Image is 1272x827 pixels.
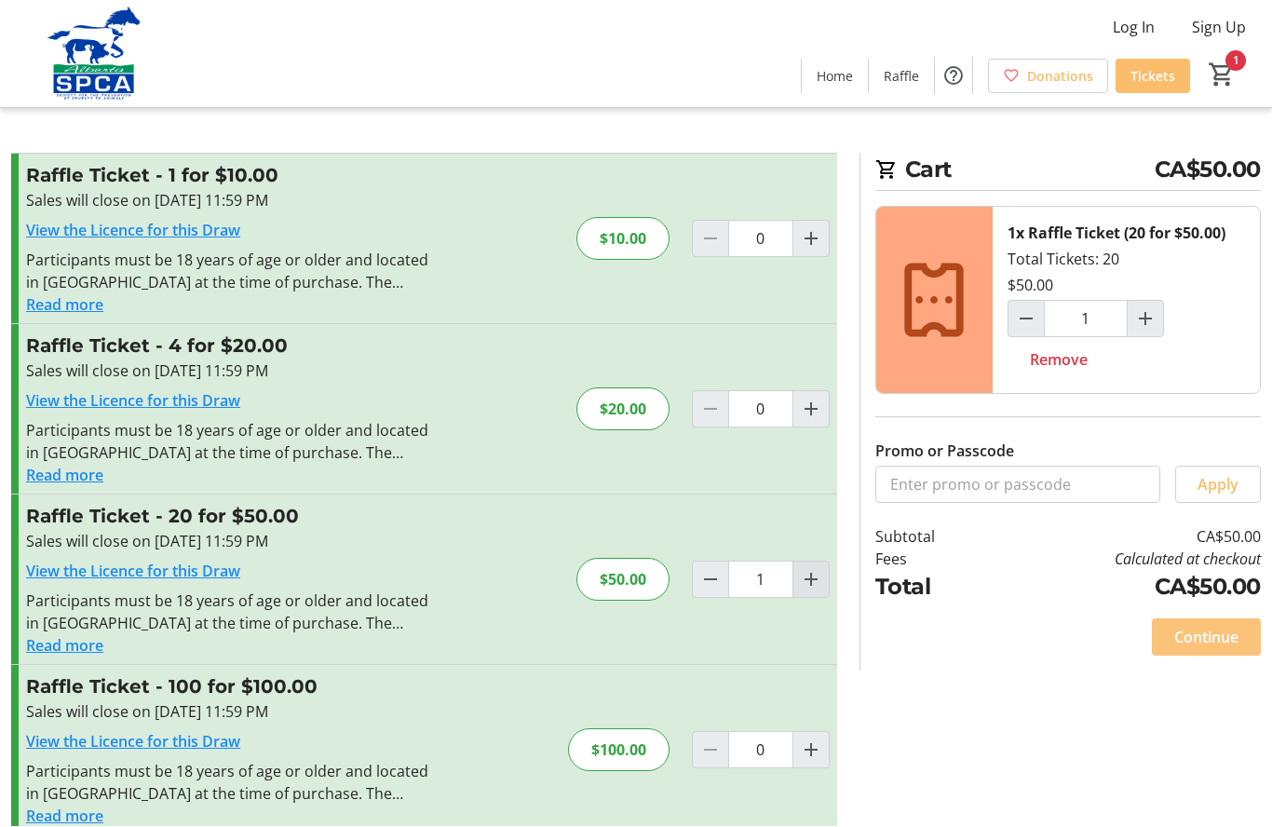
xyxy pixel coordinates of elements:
[26,635,103,658] button: Read more
[1128,302,1163,337] button: Increment by one
[875,549,987,571] td: Fees
[1177,13,1261,43] button: Sign Up
[728,221,793,258] input: Raffle Ticket Quantity
[728,732,793,769] input: Raffle Ticket Quantity
[987,549,1261,571] td: Calculated at checkout
[1008,302,1044,337] button: Decrement by one
[26,701,433,724] div: Sales will close on [DATE] 11:59 PM
[869,60,934,94] a: Raffle
[875,526,987,549] td: Subtotal
[884,67,919,87] span: Raffle
[988,60,1108,94] a: Donations
[26,761,433,806] div: Participants must be 18 years of age or older and located in [GEOGRAPHIC_DATA] at the time of pur...
[26,732,240,752] a: View the Licence for this Draw
[1205,59,1238,92] button: Cart
[875,154,1261,192] h2: Cart
[1116,60,1190,94] a: Tickets
[26,221,240,241] a: View the Licence for this Draw
[576,388,670,431] div: $20.00
[26,250,433,294] div: Participants must be 18 years of age or older and located in [GEOGRAPHIC_DATA] at the time of pur...
[875,441,1014,463] label: Promo or Passcode
[26,590,433,635] div: Participants must be 18 years of age or older and located in [GEOGRAPHIC_DATA] at the time of pur...
[1027,67,1093,87] span: Donations
[576,218,670,261] div: $10.00
[26,391,240,412] a: View the Licence for this Draw
[693,563,728,598] button: Decrement by one
[987,571,1261,604] td: CA$50.00
[728,391,793,428] input: Raffle Ticket Quantity
[568,729,670,772] div: $100.00
[793,563,829,598] button: Increment by one
[1044,301,1128,338] input: Raffle Ticket (20 for $50.00) Quantity
[1030,349,1088,372] span: Remove
[26,332,433,360] h3: Raffle Ticket - 4 for $20.00
[26,673,433,701] h3: Raffle Ticket - 100 for $100.00
[26,190,433,212] div: Sales will close on [DATE] 11:59 PM
[1175,467,1261,504] button: Apply
[875,467,1160,504] input: Enter promo or passcode
[728,562,793,599] input: Raffle Ticket Quantity
[576,559,670,602] div: $50.00
[26,294,103,317] button: Read more
[26,503,433,531] h3: Raffle Ticket - 20 for $50.00
[817,67,853,87] span: Home
[1008,223,1225,245] div: 1x Raffle Ticket (20 for $50.00)
[802,60,868,94] a: Home
[1130,67,1175,87] span: Tickets
[875,571,987,604] td: Total
[1098,13,1170,43] button: Log In
[793,733,829,768] button: Increment by one
[11,7,177,101] img: Alberta SPCA's Logo
[26,360,433,383] div: Sales will close on [DATE] 11:59 PM
[26,420,433,465] div: Participants must be 18 years of age or older and located in [GEOGRAPHIC_DATA] at the time of pur...
[1174,627,1238,649] span: Continue
[793,392,829,427] button: Increment by one
[1198,474,1238,496] span: Apply
[1008,342,1110,379] button: Remove
[793,222,829,257] button: Increment by one
[935,58,972,95] button: Help
[26,162,433,190] h3: Raffle Ticket - 1 for $10.00
[1152,619,1261,657] button: Continue
[987,526,1261,549] td: CA$50.00
[26,465,103,487] button: Read more
[1192,17,1246,39] span: Sign Up
[1113,17,1155,39] span: Log In
[993,208,1260,394] div: Total Tickets: 20
[26,531,433,553] div: Sales will close on [DATE] 11:59 PM
[26,562,240,582] a: View the Licence for this Draw
[1155,154,1261,187] span: CA$50.00
[1008,275,1053,297] div: $50.00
